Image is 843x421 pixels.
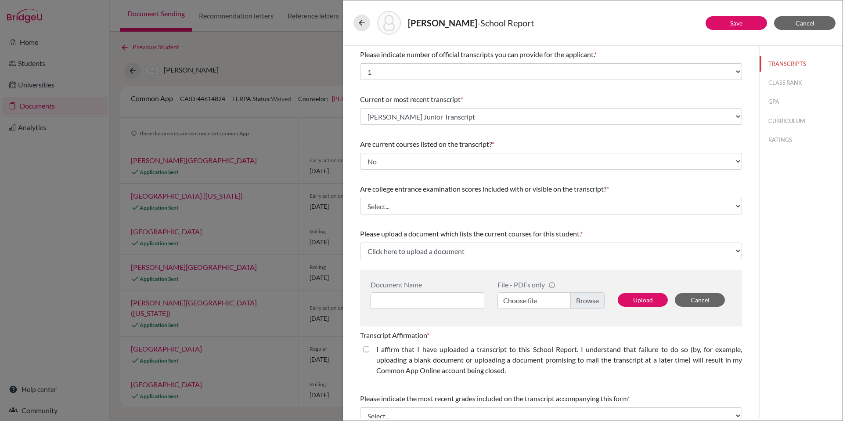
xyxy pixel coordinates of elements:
[376,344,742,376] label: I affirm that I have uploaded a transcript to this School Report. I understand that failure to do...
[360,185,606,193] span: Are college entrance examination scores included with or visible on the transcript?
[477,18,534,28] span: - School Report
[360,394,627,403] span: Please indicate the most recent grades included on the transcript accompanying this form
[760,75,843,91] button: CLASS RANK
[360,50,594,58] span: Please indicate number of official transcripts you can provide for the applicant.
[371,280,484,289] div: Document Name
[497,280,605,289] div: File - PDFs only
[675,293,725,307] button: Cancel
[618,293,668,307] button: Upload
[760,132,843,148] button: RATINGS
[360,140,492,148] span: Are current courses listed on the transcript?
[760,113,843,129] button: CURRICULUM
[497,292,605,309] label: Choose file
[408,18,477,28] strong: [PERSON_NAME]
[760,94,843,109] button: GPA
[360,331,427,339] span: Transcript Affirmation
[548,282,555,289] span: info
[360,229,580,238] span: Please upload a document which lists the current courses for this student.
[760,56,843,72] button: TRANSCRIPTS
[360,95,461,103] span: Current or most recent transcript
